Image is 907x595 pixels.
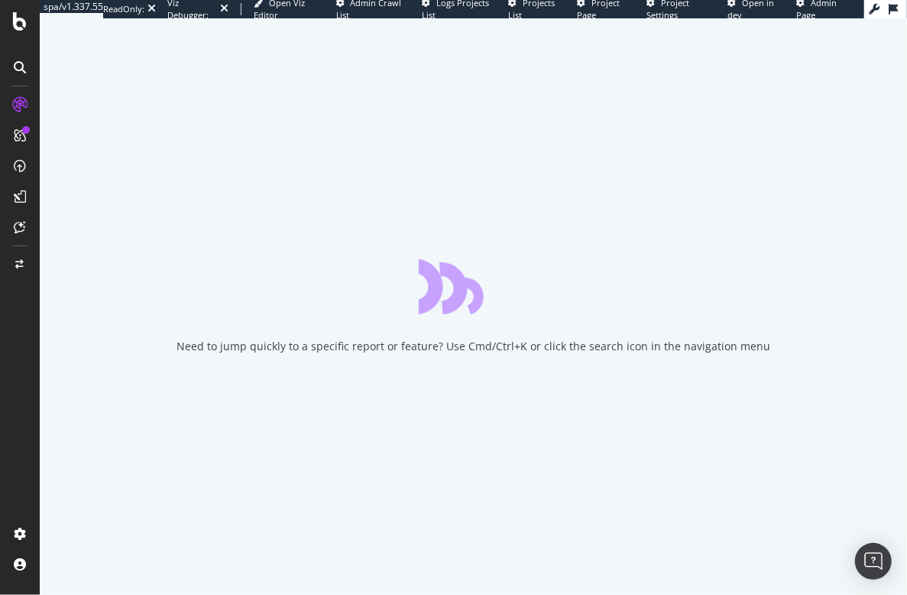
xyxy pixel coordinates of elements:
[419,259,529,314] div: animation
[103,3,144,15] div: ReadOnly:
[855,543,892,580] div: Open Intercom Messenger
[177,339,770,354] div: Need to jump quickly to a specific report or feature? Use Cmd/Ctrl+K or click the search icon in ...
